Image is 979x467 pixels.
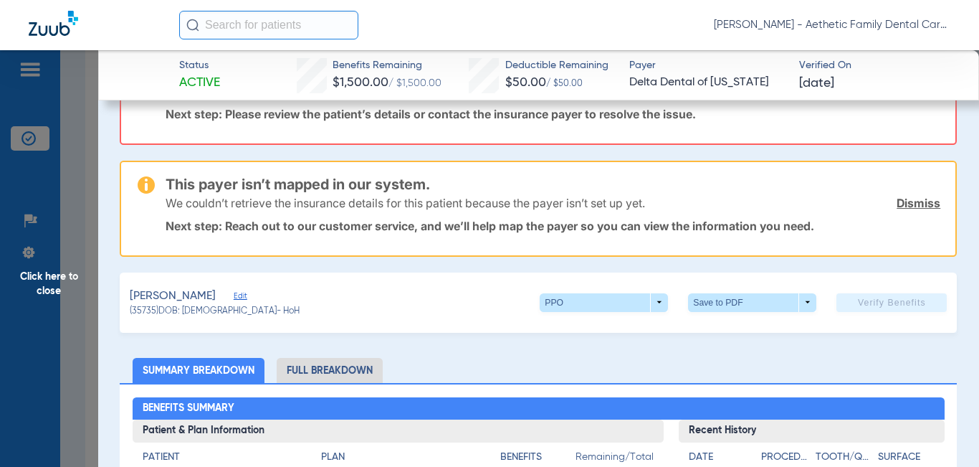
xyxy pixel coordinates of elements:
h2: Benefits Summary [133,397,945,420]
iframe: Chat Widget [907,398,979,467]
a: Dismiss [897,196,940,210]
h4: Plan [321,450,474,465]
h4: Tooth/Quad [816,450,872,465]
span: Payer [629,58,786,73]
span: / $1,500.00 [388,78,441,88]
h4: Patient [143,450,296,465]
h4: Procedure [761,450,811,465]
p: Next step: Reach out to our customer service, and we’ll help map the payer so you can view the in... [166,219,940,233]
button: Save to PDF [688,293,816,312]
span: $1,500.00 [333,76,388,89]
span: Active [179,74,220,92]
li: Summary Breakdown [133,358,264,383]
span: [PERSON_NAME] - Aethetic Family Dental Care ([GEOGRAPHIC_DATA]) [714,18,950,32]
span: Verified On [799,58,956,73]
p: Next step: Please review the patient’s details or contact the insurance payer to resolve the issue. [166,107,940,121]
span: (35735) DOB: [DEMOGRAPHIC_DATA] - HoH [130,306,300,319]
p: We couldn’t retrieve the insurance details for this patient because the payer isn’t set up yet. [166,196,645,210]
span: [PERSON_NAME] [130,288,216,306]
span: [DATE] [799,75,834,93]
span: Edit [234,291,247,305]
button: PPO [540,293,668,312]
img: Search Icon [186,19,199,32]
h3: Patient & Plan Information [133,420,664,443]
h4: Benefits [500,450,576,465]
img: warning-icon [138,176,155,194]
h3: This payer isn’t mapped in our system. [166,177,940,192]
img: Zuub Logo [29,11,78,36]
h4: Surface [878,450,935,465]
h4: Date [689,450,749,465]
span: Benefits Remaining [333,58,441,73]
span: / $50.00 [546,80,583,88]
input: Search for patients [179,11,358,39]
span: $50.00 [505,76,546,89]
span: Deductible Remaining [505,58,608,73]
span: Delta Dental of [US_STATE] [629,74,786,92]
h3: Recent History [679,420,945,443]
li: Full Breakdown [277,358,383,383]
span: Status [179,58,220,73]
